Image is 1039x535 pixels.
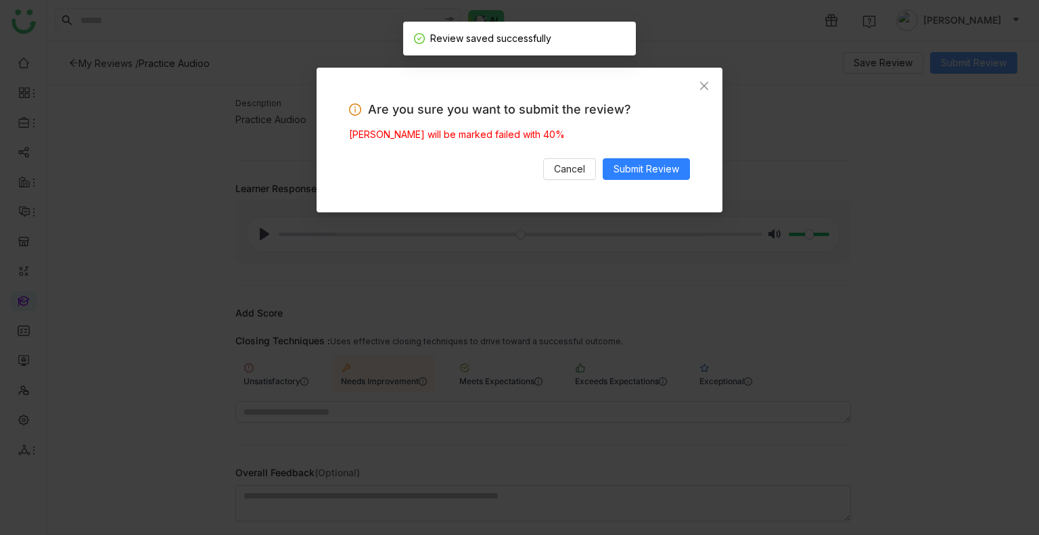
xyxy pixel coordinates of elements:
span: Cancel [554,162,585,177]
button: Close [686,68,722,104]
span: Review saved successfully [430,32,551,44]
div: [PERSON_NAME] will be marked failed with 40% [349,127,690,142]
span: Submit Review [614,162,679,177]
button: Submit Review [603,158,690,180]
button: Cancel [543,158,596,180]
span: Are you sure you want to submit the review? [368,100,631,119]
